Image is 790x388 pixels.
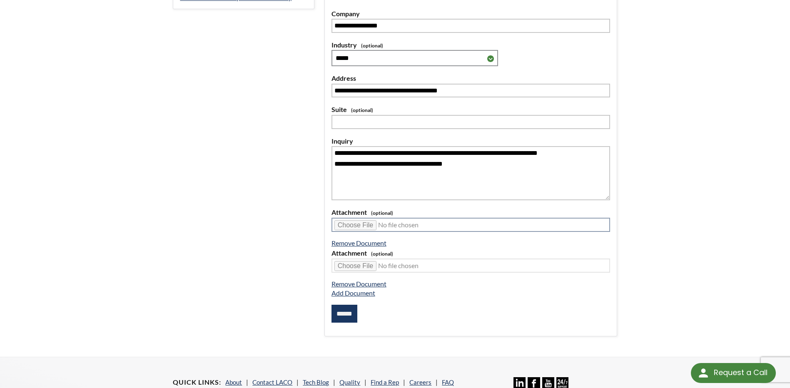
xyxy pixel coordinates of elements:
label: Attachment [331,248,610,259]
a: About [225,378,242,386]
h4: Quick Links [173,378,221,387]
label: Inquiry [331,136,610,147]
label: Suite [331,104,610,115]
label: Attachment [331,207,610,218]
a: FAQ [442,378,454,386]
a: Add Document [331,289,375,297]
a: Remove Document [331,280,386,288]
a: Tech Blog [303,378,329,386]
a: Quality [339,378,360,386]
label: Company [331,8,610,19]
a: Find a Rep [371,378,399,386]
a: Remove Document [331,239,386,247]
a: Careers [409,378,431,386]
label: Industry [331,40,610,50]
label: Address [331,73,610,84]
div: Request a Call [691,363,776,383]
img: round button [697,366,710,380]
a: Contact LACO [252,378,292,386]
div: Request a Call [714,363,768,382]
